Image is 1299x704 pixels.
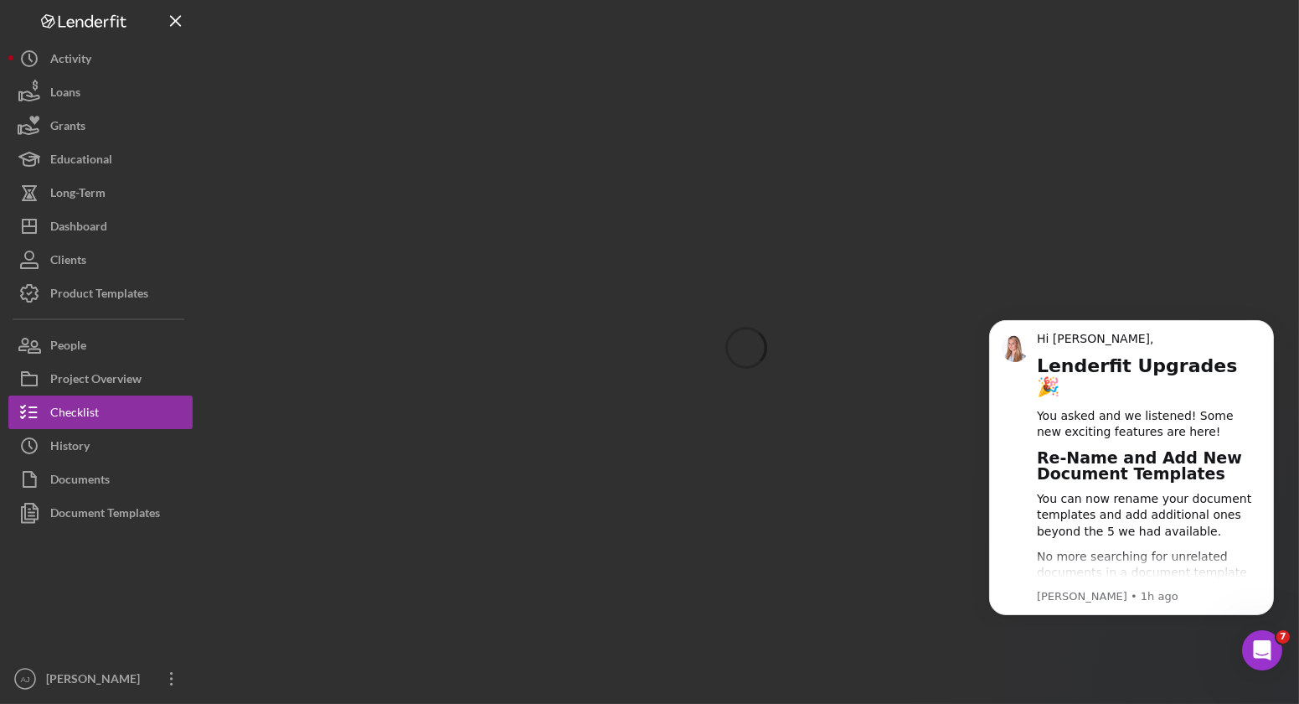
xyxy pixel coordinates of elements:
[1276,630,1290,644] span: 7
[8,362,193,396] button: Project Overview
[50,362,142,400] div: Project Overview
[8,109,193,142] button: Grants
[8,210,193,243] button: Dashboard
[42,662,151,700] div: [PERSON_NAME]
[50,429,90,467] div: History
[73,244,297,326] div: No more searching for unrelated documents in a document template called "Document"! You can now a...
[50,210,107,247] div: Dashboard
[50,75,80,113] div: Loans
[8,42,193,75] button: Activity
[1242,630,1282,670] iframe: Intercom live chat
[8,662,193,696] button: AJ[PERSON_NAME]
[50,496,160,534] div: Document Templates
[8,243,193,277] button: Clients
[8,396,193,429] button: Checklist
[50,329,86,366] div: People
[73,284,297,299] p: Message from Allison, sent 1h ago
[8,329,193,362] button: People
[50,176,106,214] div: Long-Term
[50,42,91,80] div: Activity
[50,243,86,281] div: Clients
[50,396,99,433] div: Checklist
[8,429,193,463] button: History
[8,496,193,530] button: Document Templates
[8,463,193,496] button: Documents
[8,142,193,176] button: Educational
[8,75,193,109] button: Loans
[964,305,1299,625] iframe: Intercom notifications message
[20,675,29,684] text: AJ
[8,176,193,210] button: Long-Term
[50,277,148,314] div: Product Templates
[50,463,110,500] div: Documents
[50,142,112,180] div: Educational
[50,109,85,147] div: Grants
[8,277,193,310] button: Product Templates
